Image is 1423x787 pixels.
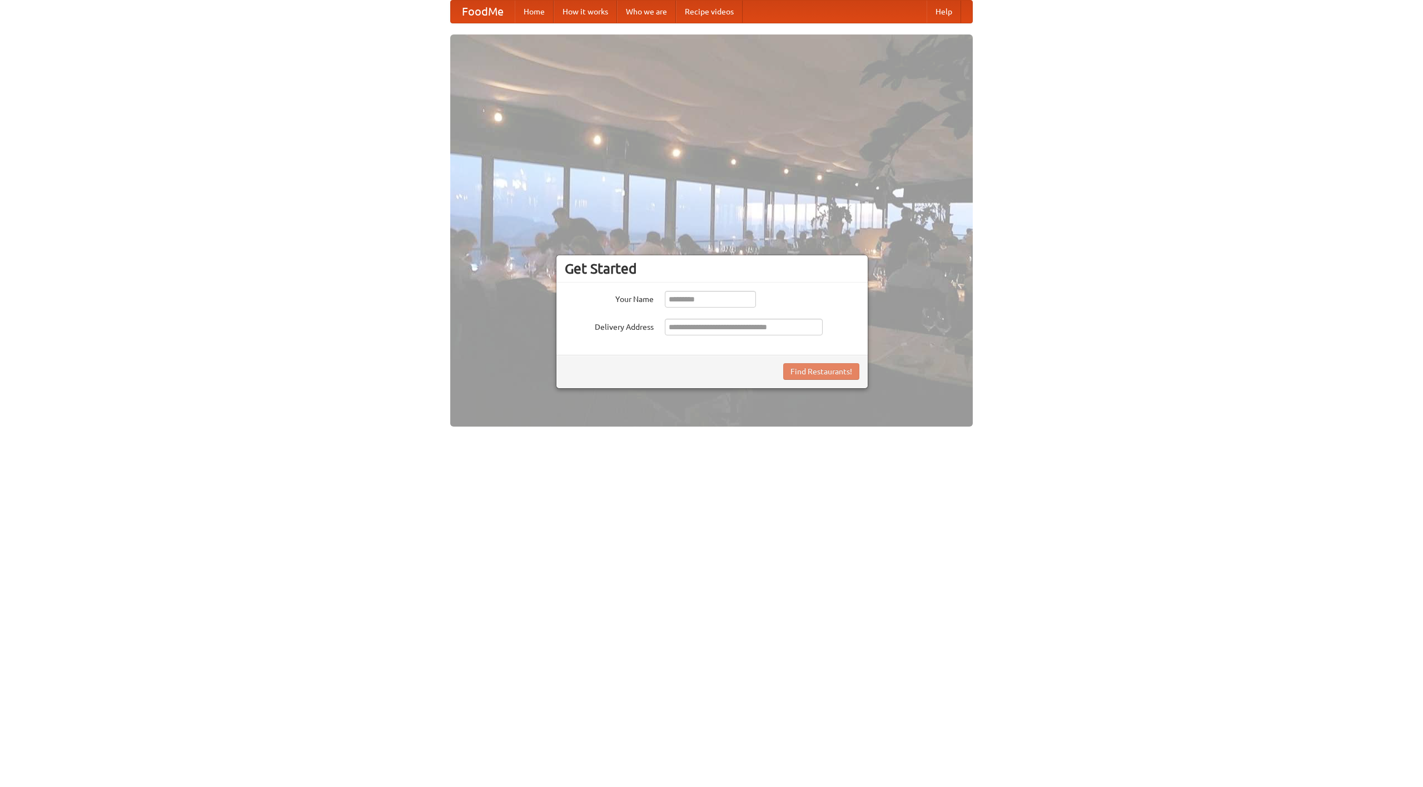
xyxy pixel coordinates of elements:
h3: Get Started [565,260,859,277]
label: Delivery Address [565,319,654,333]
label: Your Name [565,291,654,305]
a: Recipe videos [676,1,743,23]
a: FoodMe [451,1,515,23]
a: Who we are [617,1,676,23]
a: Help [927,1,961,23]
a: Home [515,1,554,23]
a: How it works [554,1,617,23]
button: Find Restaurants! [783,363,859,380]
